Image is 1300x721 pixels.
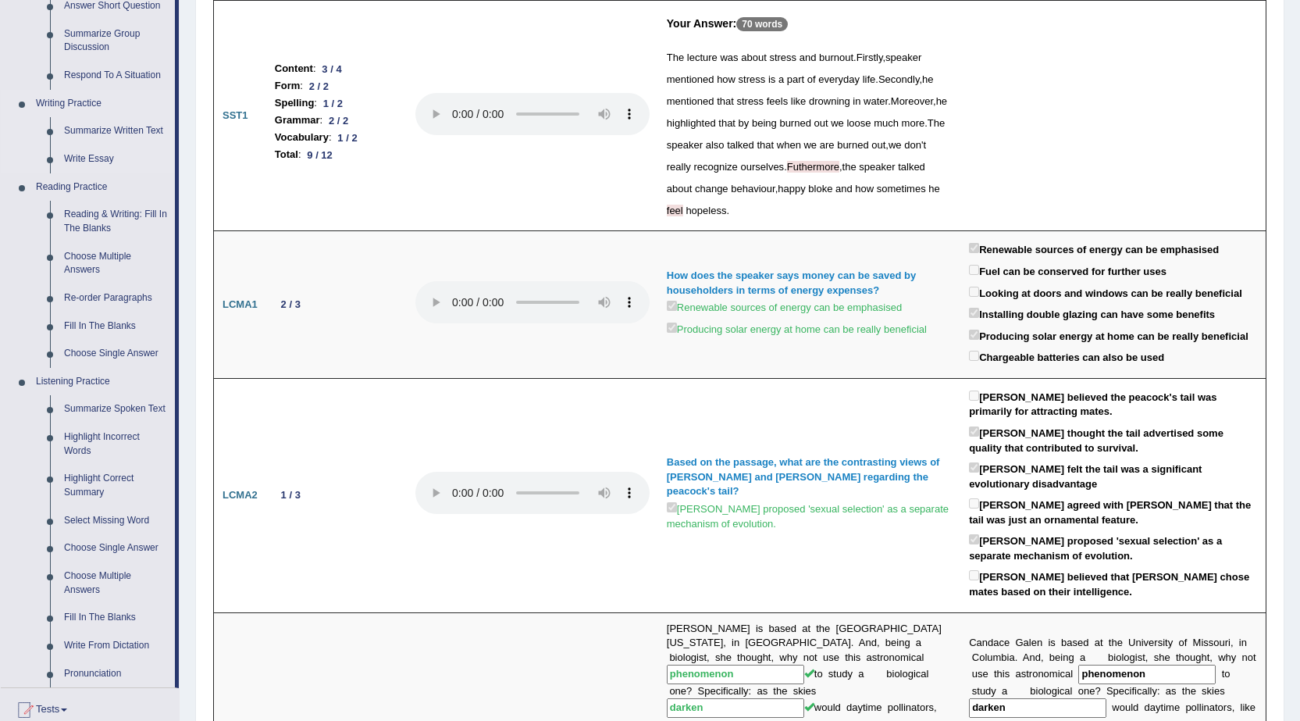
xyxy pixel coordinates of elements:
[969,240,1219,258] label: Renewable sources of energy can be emphasised
[57,507,175,535] a: Select Missing Word
[928,117,945,129] span: The
[969,567,1257,599] label: [PERSON_NAME] believed that [PERSON_NAME] chose mates based on their intelligence.
[1046,685,1052,697] b: o
[922,73,933,85] span: he
[667,139,703,151] span: speaker
[1095,685,1100,697] b: ?
[1058,668,1060,680] b: i
[736,95,764,107] span: stress
[857,52,883,63] span: Firstly
[57,465,175,506] a: Highlight Correct Summary
[303,78,335,95] div: 2 / 2
[275,77,398,95] li: :
[779,117,810,129] span: burned
[695,183,728,195] span: change
[739,73,766,85] span: stress
[1241,637,1247,648] b: n
[979,651,985,663] b: o
[1201,637,1203,648] b: i
[1068,651,1074,663] b: g
[969,308,979,318] input: Installing double glazing can have some benefits
[1152,685,1157,697] b: y
[717,95,734,107] span: that
[977,685,980,697] b: t
[1109,637,1112,648] b: t
[1165,637,1168,648] b: t
[275,129,329,146] b: Vocabulary
[885,52,921,63] span: speaker
[741,52,767,63] span: about
[1095,637,1100,648] b: a
[1057,685,1060,697] b: i
[667,323,677,333] input: Producing solar energy at home can be really beneficial
[1049,668,1058,680] b: m
[667,269,952,298] div: How does the speaker says money can be saved by householders in terms of energy expenses?
[969,284,1242,302] label: Looking at doors and windows can be really beneficial
[727,139,754,151] span: talked
[1021,668,1027,680] b: s
[706,139,725,151] span: also
[29,173,175,202] a: Reading Practice
[1064,685,1070,697] b: a
[809,95,850,107] span: drowning
[1072,637,1077,648] b: s
[993,651,1002,663] b: m
[1015,637,1023,648] b: G
[1224,668,1230,680] b: o
[1242,651,1248,663] b: n
[864,95,888,107] span: water
[891,95,933,107] span: Moreover
[1108,651,1113,663] b: b
[1164,651,1170,663] b: e
[1077,637,1083,648] b: e
[667,183,693,195] span: about
[818,73,860,85] span: everyday
[29,90,175,118] a: Writing Practice
[846,117,871,129] span: loose
[1060,668,1066,680] b: c
[1193,637,1202,648] b: M
[223,489,258,501] b: LCMA2
[223,109,248,121] b: SST1
[275,112,398,129] li: :
[739,117,750,129] span: by
[1117,637,1123,648] b: e
[1248,651,1253,663] b: o
[275,95,398,112] li: :
[972,651,979,663] b: C
[1078,685,1084,697] b: o
[993,637,999,648] b: a
[275,146,398,163] li: :
[1113,685,1119,697] b: p
[275,487,307,503] div: 1 / 3
[1080,651,1085,663] b: a
[1060,651,1063,663] b: i
[667,17,736,30] b: Your Answer:
[819,52,853,63] span: burnout
[969,305,1215,323] label: Installing double glazing can have some benefits
[667,205,683,216] span: The pronoun ‘he’ is usually used with a third-person or a past tense verb. (did you mean: feels)
[1226,651,1231,663] b: h
[57,20,175,62] a: Summarize Group Discussion
[1154,637,1157,648] b: r
[1030,685,1035,697] b: b
[57,660,175,688] a: Pronunciation
[778,73,784,85] span: a
[969,637,976,648] b: C
[1060,685,1065,697] b: c
[982,668,988,680] b: e
[863,73,876,85] span: life
[808,183,832,195] span: bloke
[693,161,737,173] span: recognize
[1002,685,1007,697] b: a
[1135,651,1138,663] b: i
[777,139,801,151] span: when
[718,117,735,129] span: that
[988,637,993,648] b: d
[57,145,175,173] a: Write Essay
[1142,637,1144,648] b: i
[969,351,979,361] input: Chargeable batteries can also be used
[1154,651,1159,663] b: s
[871,139,885,151] span: out
[57,395,175,423] a: Summarize Spoken Text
